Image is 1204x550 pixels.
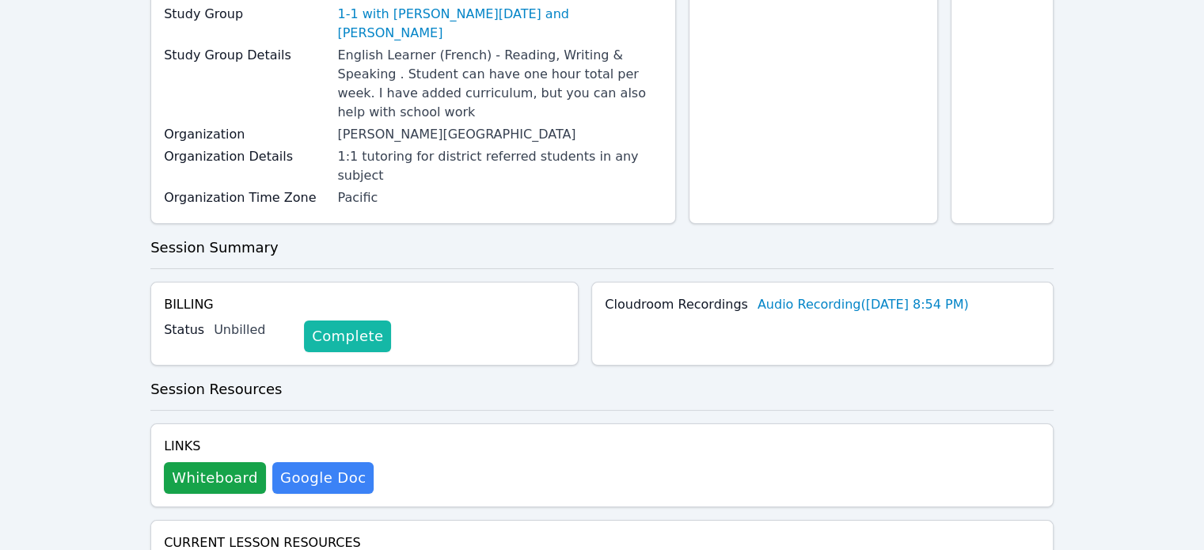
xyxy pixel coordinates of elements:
button: Whiteboard [164,462,266,494]
label: Organization Time Zone [164,188,328,207]
a: Audio Recording([DATE] 8:54 PM) [758,295,969,314]
a: 1-1 with [PERSON_NAME][DATE] and [PERSON_NAME] [337,5,663,43]
a: Google Doc [272,462,374,494]
label: Cloudroom Recordings [605,295,748,314]
label: Organization Details [164,147,328,166]
div: English Learner (French) - Reading, Writing & Speaking . Student can have one hour total per week... [337,46,663,122]
label: Study Group Details [164,46,328,65]
div: Pacific [337,188,663,207]
a: Complete [304,321,391,352]
h3: Session Summary [150,237,1054,259]
h4: Billing [164,295,565,314]
h4: Links [164,437,374,456]
label: Study Group [164,5,328,24]
label: Status [164,321,204,339]
h3: Session Resources [150,378,1054,400]
div: 1:1 tutoring for district referred students in any subject [337,147,663,185]
label: Organization [164,125,328,144]
div: [PERSON_NAME][GEOGRAPHIC_DATA] [337,125,663,144]
div: Unbilled [214,321,291,339]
